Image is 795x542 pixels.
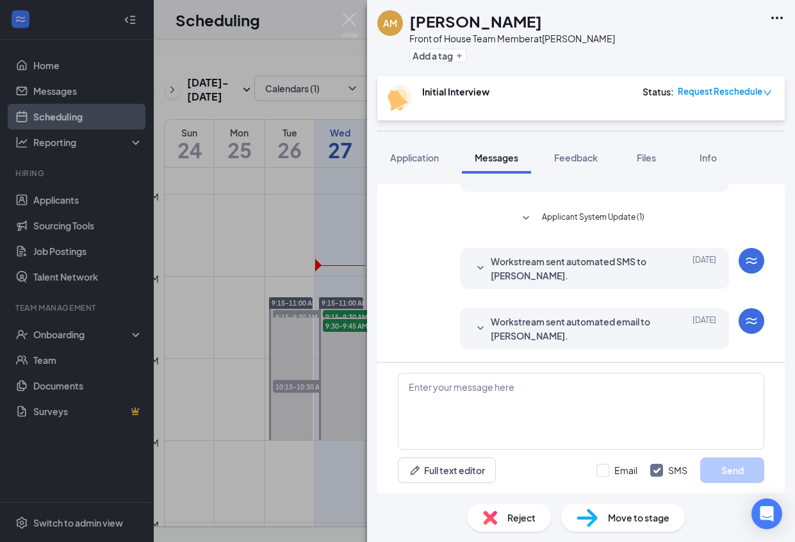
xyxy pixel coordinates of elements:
[769,10,785,26] svg: Ellipses
[422,86,489,97] b: Initial Interview
[518,211,644,226] button: SmallChevronDownApplicant System Update (1)
[409,32,615,45] div: Front of House Team Member at [PERSON_NAME]
[409,464,422,477] svg: Pen
[383,17,397,29] div: AM
[398,457,496,483] button: Full text editorPen
[475,152,518,163] span: Messages
[554,152,598,163] span: Feedback
[693,254,716,283] span: [DATE]
[637,152,656,163] span: Files
[455,52,463,60] svg: Plus
[700,152,717,163] span: Info
[693,315,716,343] span: [DATE]
[678,85,762,98] span: Request Reschedule
[409,49,466,62] button: PlusAdd a tag
[542,211,644,226] span: Applicant System Update (1)
[643,85,674,98] div: Status :
[700,457,764,483] button: Send
[608,511,669,525] span: Move to stage
[744,253,759,268] svg: WorkstreamLogo
[409,10,542,32] h1: [PERSON_NAME]
[507,511,536,525] span: Reject
[473,261,488,276] svg: SmallChevronDown
[390,152,439,163] span: Application
[751,498,782,529] div: Open Intercom Messenger
[763,88,772,97] span: down
[491,254,659,283] span: Workstream sent automated SMS to [PERSON_NAME].
[744,313,759,329] svg: WorkstreamLogo
[491,315,659,343] span: Workstream sent automated email to [PERSON_NAME].
[473,321,488,336] svg: SmallChevronDown
[518,211,534,226] svg: SmallChevronDown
